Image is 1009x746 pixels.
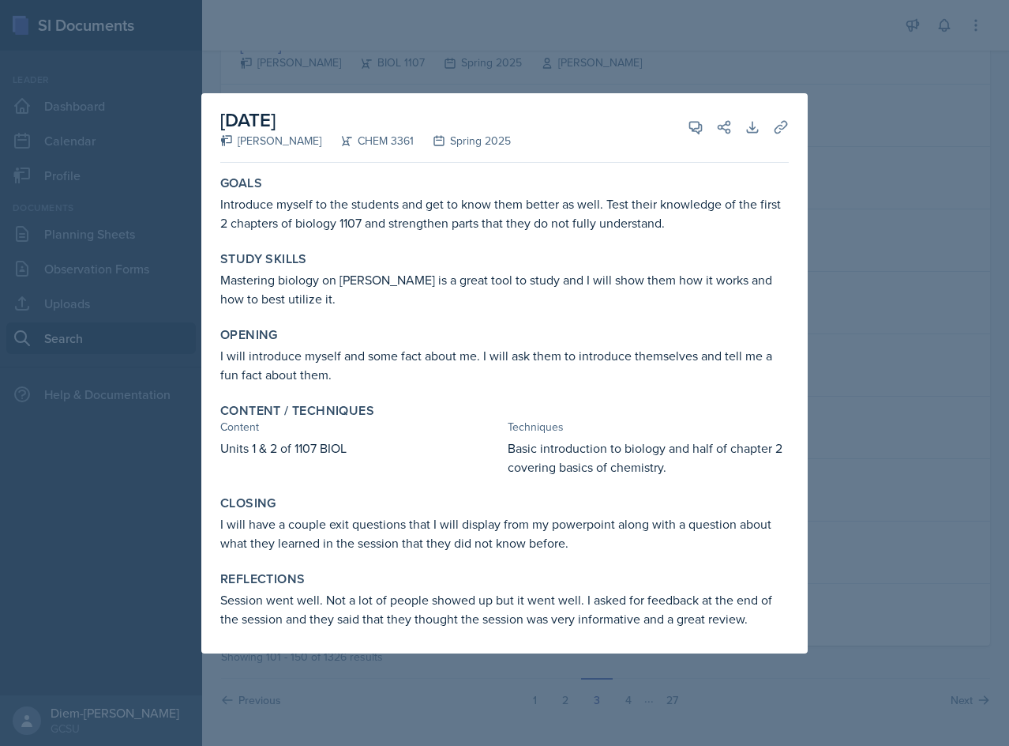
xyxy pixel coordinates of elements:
[414,133,511,149] div: Spring 2025
[220,439,501,458] p: Units 1 & 2 of 1107 BIOL
[321,133,414,149] div: CHEM 3361
[220,590,789,628] p: Session went well. Not a lot of people showed up but it went well. I asked for feedback at the en...
[220,419,501,435] div: Content
[220,251,307,267] label: Study Skills
[220,133,321,149] div: [PERSON_NAME]
[220,346,789,384] p: I will introduce myself and some fact about me. I will ask them to introduce themselves and tell ...
[220,495,276,511] label: Closing
[220,514,789,552] p: I will have a couple exit questions that I will display from my powerpoint along with a question ...
[220,327,278,343] label: Opening
[508,439,789,477] p: Basic introduction to biology and half of chapter 2 covering basics of chemistry.
[508,419,789,435] div: Techniques
[220,403,374,419] label: Content / Techniques
[220,175,262,191] label: Goals
[220,106,511,134] h2: [DATE]
[220,194,789,232] p: Introduce myself to the students and get to know them better as well. Test their knowledge of the...
[220,571,305,587] label: Reflections
[220,270,789,308] p: Mastering biology on [PERSON_NAME] is a great tool to study and I will show them how it works and...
